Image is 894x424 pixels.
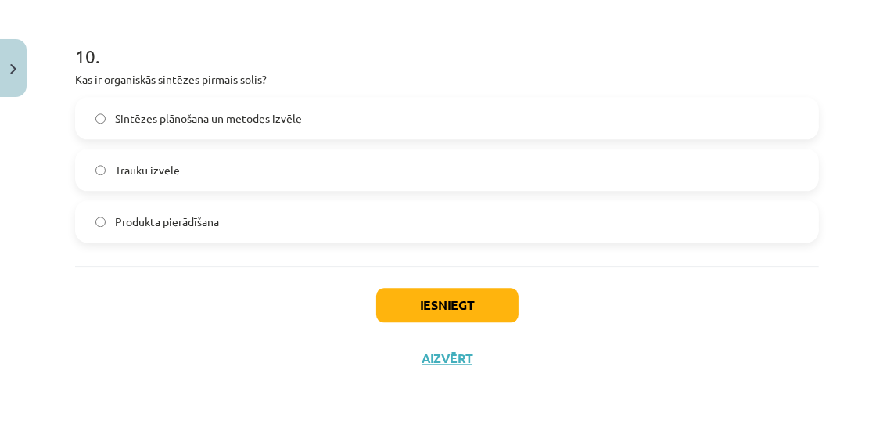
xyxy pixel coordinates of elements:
[418,350,477,366] button: Aizvērt
[95,113,106,124] input: Sintēzes plānošana un metodes izvēle
[115,162,180,178] span: Trauku izvēle
[95,217,106,227] input: Produkta pierādīšana
[95,165,106,175] input: Trauku izvēle
[75,71,819,88] p: Kas ir organiskās sintēzes pirmais solis?
[75,18,819,66] h1: 10 .
[376,288,519,322] button: Iesniegt
[115,110,302,127] span: Sintēzes plānošana un metodes izvēle
[115,214,219,230] span: Produkta pierādīšana
[10,64,16,74] img: icon-close-lesson-0947bae3869378f0d4975bcd49f059093ad1ed9edebbc8119c70593378902aed.svg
